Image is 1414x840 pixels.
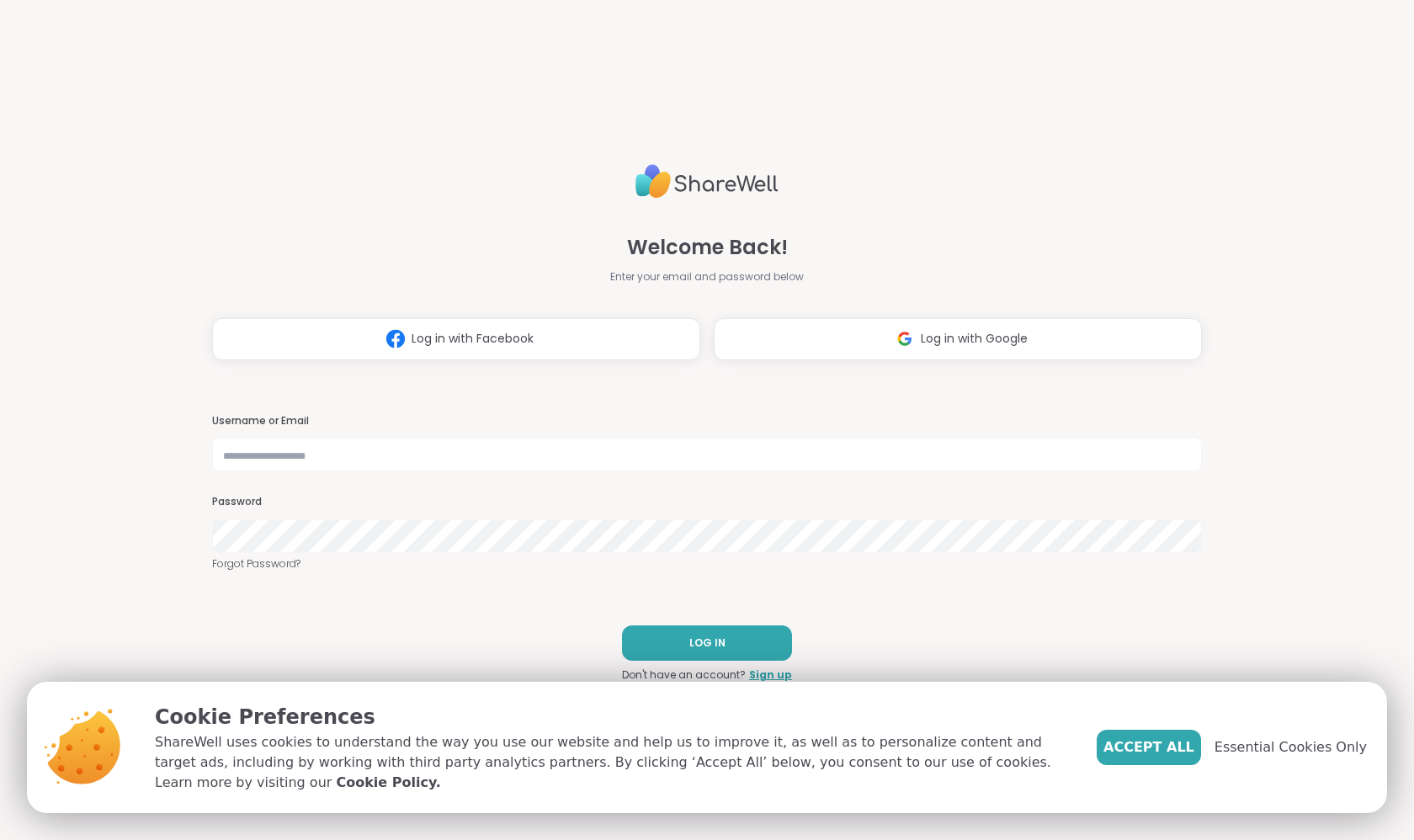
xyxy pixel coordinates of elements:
span: Welcome Back! [627,232,788,263]
img: ShareWell Logomark [380,323,412,354]
h3: Username or Email [212,414,1202,428]
span: Log in with Facebook [412,330,534,348]
button: LOG IN [622,625,792,661]
button: Log in with Facebook [212,318,700,360]
h3: Password [212,495,1202,509]
p: Cookie Preferences [155,702,1070,732]
button: Log in with Google [714,318,1202,360]
a: Sign up [749,667,792,683]
p: ShareWell uses cookies to understand the way you use our website and help us to improve it, as we... [155,732,1070,793]
a: Forgot Password? [212,556,1202,572]
img: ShareWell Logo [635,157,779,205]
span: Enter your email and password below [610,269,804,284]
span: Don't have an account? [622,667,746,683]
button: Accept All [1097,730,1201,765]
img: ShareWell Logomark [889,323,921,354]
span: Log in with Google [921,330,1028,348]
span: Accept All [1103,737,1194,758]
a: Cookie Policy. [336,773,440,793]
span: LOG IN [689,635,726,651]
span: Essential Cookies Only [1215,737,1367,758]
